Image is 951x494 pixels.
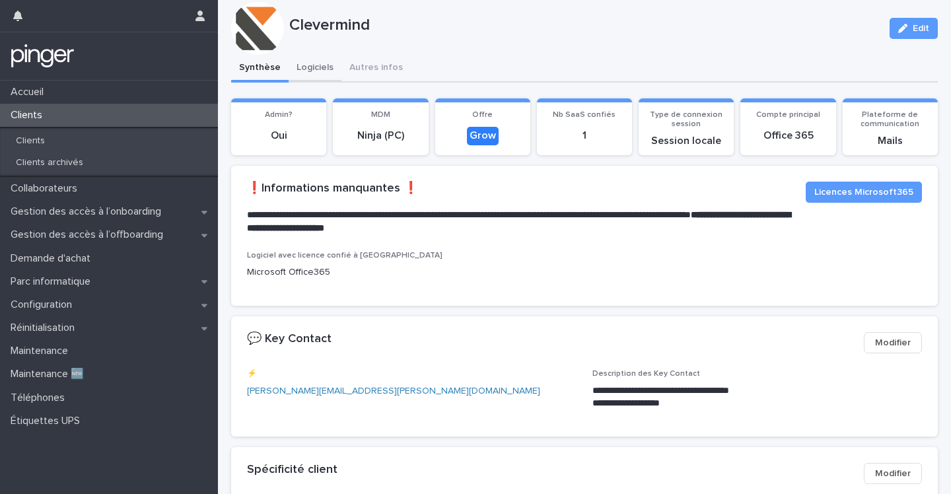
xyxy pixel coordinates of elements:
p: Mails [851,135,930,147]
span: Description des Key Contact [592,370,700,378]
p: 1 [545,129,624,142]
p: Demande d'achat [5,252,101,265]
p: Clients [5,135,55,147]
span: Type de connexion session [650,111,722,128]
span: Licences Microsoft365 [814,186,913,199]
span: Compte principal [756,111,820,119]
span: Plateforme de communication [861,111,919,128]
img: mTgBEunGTSyRkCgitkcU [11,43,75,69]
a: [PERSON_NAME][EMAIL_ADDRESS][PERSON_NAME][DOMAIN_NAME] [247,386,540,396]
p: Clients [5,109,53,122]
button: Edit [890,18,938,39]
p: Microsoft Office365 [247,265,462,279]
span: Nb SaaS confiés [553,111,616,119]
p: Maintenance 🆕 [5,368,94,380]
p: Oui [239,129,318,142]
p: Maintenance [5,345,79,357]
span: ⚡️ [247,370,257,378]
button: Licences Microsoft365 [806,182,922,203]
span: Edit [913,24,929,33]
p: Collaborateurs [5,182,88,195]
p: Gestion des accès à l’offboarding [5,229,174,241]
span: Modifier [875,467,911,480]
p: Configuration [5,299,83,311]
p: Office 365 [748,129,828,142]
p: Téléphones [5,392,75,404]
p: Accueil [5,86,54,98]
button: Modifier [864,463,922,484]
p: Étiquettes UPS [5,415,90,427]
p: Clients archivés [5,157,94,168]
span: Logiciel avec licence confié à [GEOGRAPHIC_DATA] [247,252,442,260]
span: Modifier [875,336,911,349]
p: Réinitialisation [5,322,85,334]
p: Parc informatique [5,275,101,288]
span: Offre [472,111,493,119]
button: Synthèse [231,55,289,83]
h2: 💬 Key Contact [247,332,332,347]
p: Clevermind [289,16,879,35]
p: Session locale [647,135,726,147]
p: Gestion des accès à l’onboarding [5,205,172,218]
button: Autres infos [341,55,411,83]
p: Ninja (PC) [341,129,420,142]
button: Modifier [864,332,922,353]
button: Logiciels [289,55,341,83]
div: Grow [467,127,499,145]
span: MDM [371,111,390,119]
h2: Spécificité client [247,463,337,477]
h2: ❗️Informations manquantes ❗️ [247,182,418,196]
span: Admin? [265,111,293,119]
